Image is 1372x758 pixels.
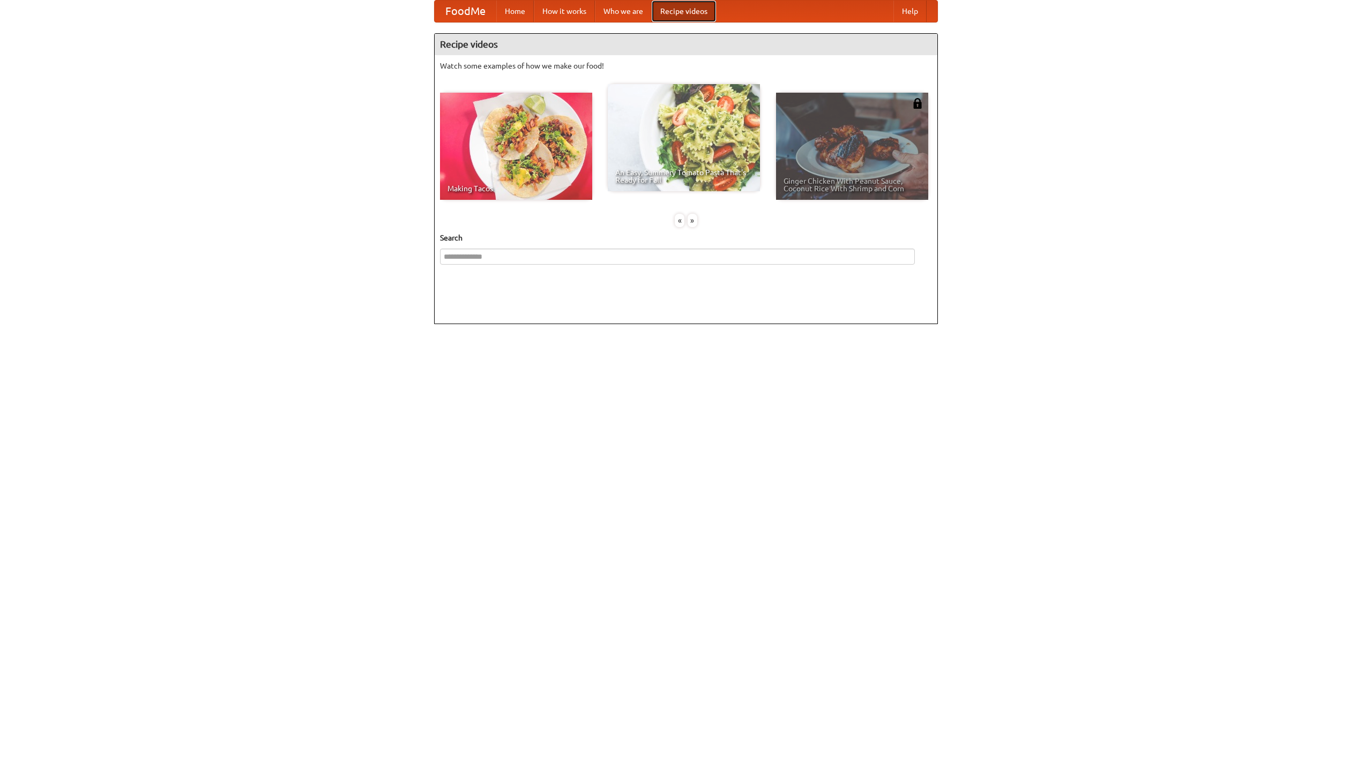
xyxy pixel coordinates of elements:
a: FoodMe [435,1,496,22]
div: » [688,214,697,227]
a: Help [893,1,927,22]
a: How it works [534,1,595,22]
p: Watch some examples of how we make our food! [440,61,932,71]
h5: Search [440,232,932,243]
div: « [675,214,684,227]
a: Who we are [595,1,652,22]
span: Making Tacos [448,185,585,192]
img: 483408.png [912,98,923,109]
span: An Easy, Summery Tomato Pasta That's Ready for Fall [615,169,752,184]
a: An Easy, Summery Tomato Pasta That's Ready for Fall [608,84,760,191]
a: Recipe videos [652,1,716,22]
a: Making Tacos [440,93,592,200]
h4: Recipe videos [435,34,937,55]
a: Home [496,1,534,22]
